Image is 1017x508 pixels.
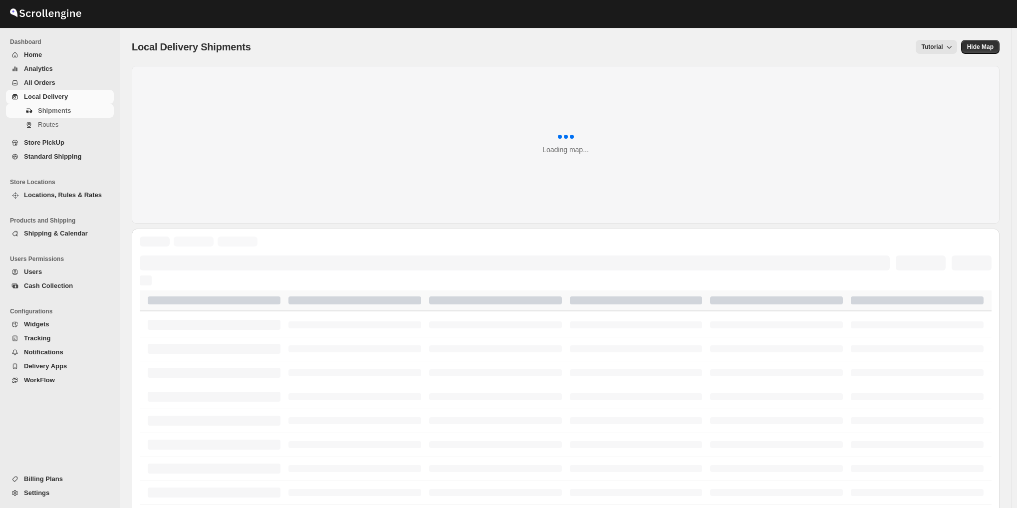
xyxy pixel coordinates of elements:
span: WorkFlow [24,376,55,384]
span: Hide Map [967,43,994,51]
span: Standard Shipping [24,153,82,160]
button: Routes [6,118,114,132]
button: Notifications [6,345,114,359]
span: Tracking [24,334,50,342]
button: Shipments [6,104,114,118]
button: Delivery Apps [6,359,114,373]
span: Notifications [24,348,63,356]
span: Delivery Apps [24,362,67,370]
button: WorkFlow [6,373,114,387]
span: Store Locations [10,178,115,186]
div: Loading map... [542,145,589,155]
span: Users [24,268,42,275]
button: Locations, Rules & Rates [6,188,114,202]
span: Settings [24,489,49,497]
span: Products and Shipping [10,217,115,225]
span: Widgets [24,320,49,328]
span: Local Delivery [24,93,68,100]
span: Configurations [10,307,115,315]
span: Shipping & Calendar [24,230,88,237]
span: Billing Plans [24,475,63,483]
span: Users Permissions [10,255,115,263]
button: Users [6,265,114,279]
button: Billing Plans [6,472,114,486]
span: Cash Collection [24,282,73,289]
button: Settings [6,486,114,500]
span: Local Delivery Shipments [132,41,251,52]
span: Home [24,51,42,58]
button: Map action label [961,40,1000,54]
button: All Orders [6,76,114,90]
span: Store PickUp [24,139,64,146]
button: Analytics [6,62,114,76]
button: Tutorial [916,40,957,54]
span: Tutorial [922,43,943,50]
button: Widgets [6,317,114,331]
button: Tracking [6,331,114,345]
button: Cash Collection [6,279,114,293]
button: Shipping & Calendar [6,227,114,241]
span: Shipments [38,107,71,114]
span: Locations, Rules & Rates [24,191,102,199]
span: Analytics [24,65,53,72]
span: Dashboard [10,38,115,46]
span: Routes [38,121,58,128]
span: All Orders [24,79,55,86]
button: Home [6,48,114,62]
